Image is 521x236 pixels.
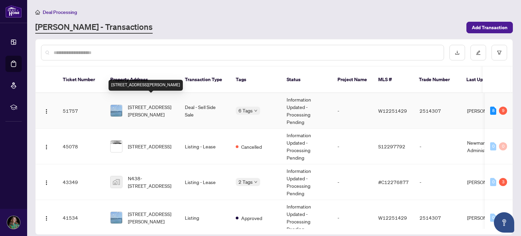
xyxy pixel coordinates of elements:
button: Open asap [494,212,514,233]
th: Ticket Number [57,67,105,93]
span: [STREET_ADDRESS][PERSON_NAME] [128,103,174,118]
span: [STREET_ADDRESS] [128,143,171,150]
td: [PERSON_NAME] [462,93,513,129]
td: 43349 [57,164,105,200]
span: W12251429 [378,108,407,114]
img: Logo [44,216,49,221]
button: filter [491,45,507,60]
td: - [332,200,373,236]
td: - [414,164,462,200]
div: 3 [499,178,507,186]
th: Property Address [105,67,179,93]
td: - [332,129,373,164]
span: 6 Tags [238,107,253,114]
th: Trade Number [413,67,461,93]
td: 45078 [57,129,105,164]
div: 8 [490,107,496,115]
button: edit [470,45,486,60]
div: [STREET_ADDRESS][PERSON_NAME] [109,80,183,91]
img: Logo [44,144,49,150]
img: logo [5,5,22,18]
img: thumbnail-img [111,212,122,223]
td: [PERSON_NAME] [462,200,513,236]
td: Information Updated - Processing Pending [281,164,332,200]
td: Information Updated - Processing Pending [281,93,332,129]
td: Deal - Sell Side Sale [179,93,230,129]
button: Logo [41,105,52,116]
button: Logo [41,212,52,223]
td: Listing - Lease [179,129,230,164]
th: Last Updated By [461,67,512,93]
span: [STREET_ADDRESS][PERSON_NAME] [128,210,174,225]
span: down [254,180,257,184]
td: Information Updated - Processing Pending [281,200,332,236]
th: Transaction Type [179,67,230,93]
td: Newmarket Administrator [462,129,513,164]
div: 9 [499,107,507,115]
div: 0 [490,178,496,186]
td: - [414,129,462,164]
td: [PERSON_NAME] [462,164,513,200]
th: Status [281,67,332,93]
button: Logo [41,177,52,187]
span: Cancelled [241,143,262,150]
td: Information Updated - Processing Pending [281,129,332,164]
div: 0 [499,142,507,150]
div: 0 [490,142,496,150]
span: Approved [241,214,262,222]
td: 41534 [57,200,105,236]
span: Deal Processing [43,9,77,15]
span: #C12276877 [378,179,409,185]
img: thumbnail-img [111,105,122,116]
span: S12297792 [378,143,405,149]
span: N438-[STREET_ADDRESS] [128,175,174,189]
img: thumbnail-img [111,176,122,188]
span: edit [476,50,481,55]
td: - [332,93,373,129]
td: Listing - Lease [179,164,230,200]
span: download [455,50,460,55]
td: Listing [179,200,230,236]
span: filter [497,50,502,55]
span: down [254,109,257,112]
button: Logo [41,141,52,152]
img: Logo [44,180,49,185]
a: [PERSON_NAME] - Transactions [35,21,153,34]
button: Add Transaction [466,22,513,33]
td: 2514307 [414,93,462,129]
button: download [449,45,465,60]
div: 0 [490,214,496,222]
th: Project Name [332,67,373,93]
span: 2 Tags [238,178,253,186]
td: 2514307 [414,200,462,236]
th: MLS # [373,67,413,93]
img: Profile Icon [7,216,20,229]
span: Add Transaction [472,22,507,33]
td: 51757 [57,93,105,129]
span: home [35,10,40,15]
th: Tags [230,67,281,93]
td: - [332,164,373,200]
img: thumbnail-img [111,141,122,152]
img: Logo [44,109,49,114]
span: W12251429 [378,215,407,221]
